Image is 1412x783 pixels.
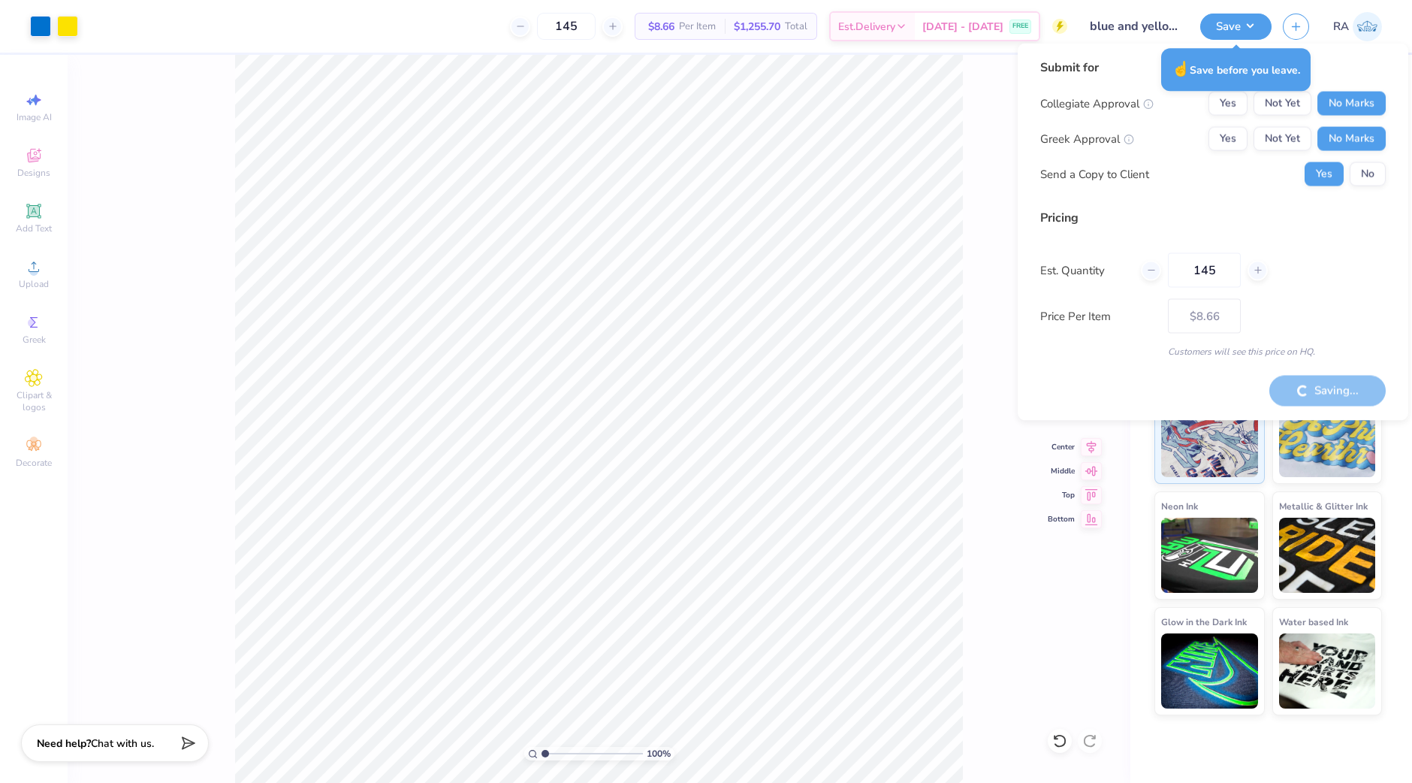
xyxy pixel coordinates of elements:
[1353,12,1382,41] img: Riley Ash
[644,19,674,35] span: $8.66
[1079,11,1189,41] input: Untitled Design
[16,222,52,234] span: Add Text
[1040,165,1149,183] div: Send a Copy to Client
[1048,490,1075,500] span: Top
[1040,262,1130,279] label: Est. Quantity
[647,747,671,760] span: 100 %
[1317,127,1386,151] button: No Marks
[1161,633,1258,709] img: Glow in the Dark Ink
[1048,466,1075,476] span: Middle
[734,19,780,35] span: $1,255.70
[1161,402,1258,477] img: Standard
[1208,127,1248,151] button: Yes
[1172,59,1190,79] span: ☝️
[785,19,807,35] span: Total
[1040,307,1157,325] label: Price Per Item
[16,457,52,469] span: Decorate
[679,19,716,35] span: Per Item
[1333,12,1382,41] a: RA
[1350,162,1386,186] button: No
[1200,14,1272,40] button: Save
[8,389,60,413] span: Clipart & logos
[1040,95,1154,112] div: Collegiate Approval
[1254,92,1311,116] button: Not Yet
[1040,130,1134,147] div: Greek Approval
[1279,518,1376,593] img: Metallic & Glitter Ink
[1279,498,1368,514] span: Metallic & Glitter Ink
[922,19,1003,35] span: [DATE] - [DATE]
[1317,92,1386,116] button: No Marks
[1040,59,1386,77] div: Submit for
[17,167,50,179] span: Designs
[19,278,49,290] span: Upload
[1161,48,1311,91] div: Save before you leave.
[37,736,91,751] strong: Need help?
[1208,92,1248,116] button: Yes
[1040,209,1386,227] div: Pricing
[1333,18,1349,35] span: RA
[91,736,154,751] span: Chat with us.
[838,19,895,35] span: Est. Delivery
[537,13,596,40] input: – –
[1305,162,1344,186] button: Yes
[1161,614,1247,630] span: Glow in the Dark Ink
[1168,253,1241,288] input: – –
[1161,518,1258,593] img: Neon Ink
[23,334,46,346] span: Greek
[1048,514,1075,525] span: Bottom
[1279,614,1348,630] span: Water based Ink
[1254,127,1311,151] button: Not Yet
[1279,402,1376,477] img: Puff Ink
[1012,21,1028,32] span: FREE
[1048,442,1075,452] span: Center
[1279,633,1376,709] img: Water based Ink
[1040,345,1386,358] div: Customers will see this price on HQ.
[17,111,52,123] span: Image AI
[1161,498,1198,514] span: Neon Ink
